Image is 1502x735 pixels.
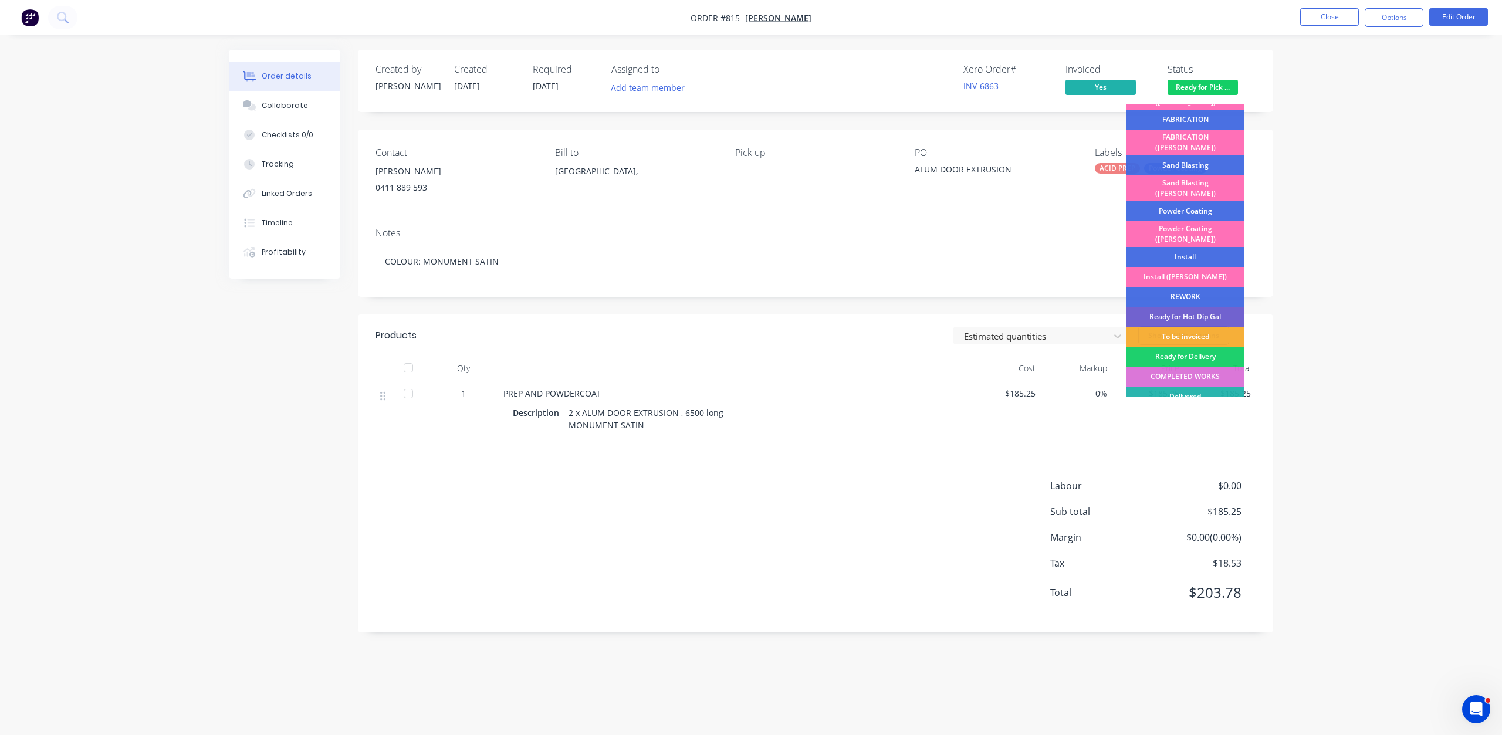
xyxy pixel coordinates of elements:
div: Price [1112,357,1184,380]
div: To be invoiced [1126,327,1244,347]
span: Total [1050,585,1155,599]
span: $0.00 [1155,479,1241,493]
span: [DATE] [454,80,480,92]
div: [PERSON_NAME]0411 889 593 [375,163,536,201]
div: Linked Orders [262,188,312,199]
div: Xero Order # [963,64,1051,75]
div: Assigned to [611,64,729,75]
span: $203.78 [1155,582,1241,603]
button: Ready for Pick ... [1168,80,1238,97]
span: Labour [1050,479,1155,493]
span: Order #815 - [691,12,745,23]
div: Contact [375,147,536,158]
span: [DATE] [533,80,559,92]
span: PREP AND POWDERCOAT [503,388,601,399]
div: Bill to [555,147,716,158]
span: $185.25 [1155,504,1241,519]
button: Checklists 0/0 [229,120,340,150]
div: [PERSON_NAME] [375,163,536,179]
div: Invoiced [1065,64,1153,75]
div: Sand Blasting [1126,155,1244,175]
div: PO [915,147,1075,158]
div: [PERSON_NAME] [375,80,440,92]
div: FABRICATION [1126,110,1244,130]
div: Qty [428,357,499,380]
div: Delivered [1126,387,1244,407]
div: Markup [1040,357,1112,380]
button: Collaborate [229,91,340,120]
button: Profitability [229,238,340,267]
span: $185.25 [1117,387,1179,399]
button: Order details [229,62,340,91]
span: Sub total [1050,504,1155,519]
div: 2 x ALUM DOOR EXTRUSION , 6500 long MONUMENT SATIN [564,404,730,433]
div: COMPLETED WORKS [1126,367,1244,387]
div: [GEOGRAPHIC_DATA], [555,163,716,201]
div: Collaborate [262,100,308,111]
div: Powder Coating [1126,201,1244,221]
div: Created [454,64,519,75]
span: Margin [1050,530,1155,544]
div: Labels [1095,147,1256,158]
span: $0.00 ( 0.00 %) [1155,530,1241,544]
span: 1 [461,387,466,399]
div: Created by [375,64,440,75]
div: Timeline [262,218,293,228]
div: Install ([PERSON_NAME]) [1126,267,1244,287]
span: 0% [1045,387,1108,399]
div: Profitability [262,247,306,258]
div: Checklists 0/0 [262,130,313,140]
div: Ready for Hot Dip Gal [1126,307,1244,327]
div: Description [513,404,564,421]
div: Powder Coating ([PERSON_NAME]) [1126,221,1244,247]
div: Sand Blasting ([PERSON_NAME]) [1126,175,1244,201]
button: Edit Order [1429,8,1488,26]
div: Cost [968,357,1040,380]
div: Required [533,64,597,75]
span: Ready for Pick ... [1168,80,1238,94]
div: Ready for Delivery [1126,347,1244,367]
button: Timeline [229,208,340,238]
div: Pick up [735,147,896,158]
div: ALUM DOOR EXTRUSION [915,163,1061,179]
span: Yes [1065,80,1136,94]
div: FABRICATION ([PERSON_NAME]) [1126,130,1244,155]
img: Factory [21,9,39,26]
div: Order details [262,71,312,82]
button: Add team member [611,80,691,96]
div: Install [1126,247,1244,267]
button: Tracking [229,150,340,179]
iframe: Intercom live chat [1462,695,1490,723]
div: ACID PREP [1095,163,1140,174]
button: Options [1365,8,1423,27]
div: Products [375,328,417,343]
div: COLOUR: MONUMENT SATIN [375,243,1256,279]
div: Notes [375,228,1256,239]
div: 0411 889 593 [375,179,536,196]
span: Tax [1050,556,1155,570]
a: INV-6863 [963,80,999,92]
button: Close [1300,8,1359,26]
span: $18.53 [1155,556,1241,570]
a: [PERSON_NAME] [745,12,811,23]
button: Linked Orders [229,179,340,208]
div: Status [1168,64,1256,75]
span: $185.25 [973,387,1036,399]
button: Add team member [605,80,691,96]
div: REWORK [1126,287,1244,307]
div: [GEOGRAPHIC_DATA], [555,163,716,179]
div: Tracking [262,159,294,170]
